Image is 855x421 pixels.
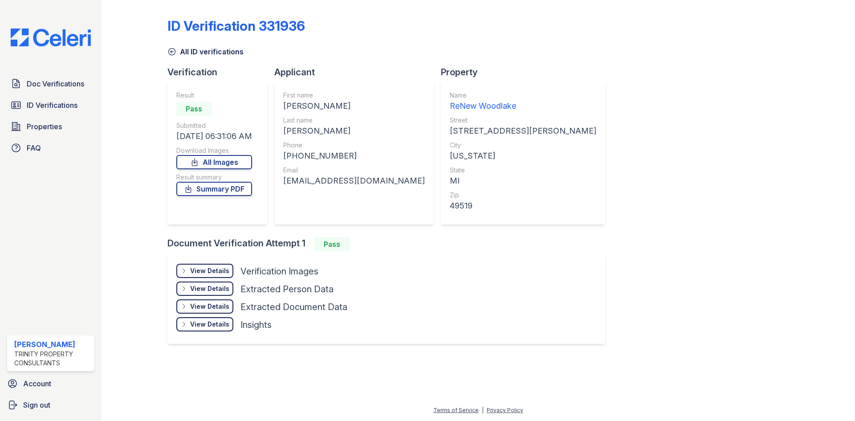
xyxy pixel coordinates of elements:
[7,96,94,114] a: ID Verifications
[450,175,596,187] div: MI
[23,378,51,389] span: Account
[450,141,596,150] div: City
[283,125,425,137] div: [PERSON_NAME]
[176,182,252,196] a: Summary PDF
[450,100,596,112] div: ReNew Woodlake
[450,150,596,162] div: [US_STATE]
[283,91,425,100] div: First name
[283,141,425,150] div: Phone
[27,78,84,89] span: Doc Verifications
[4,396,98,414] a: Sign out
[283,166,425,175] div: Email
[240,265,318,278] div: Verification Images
[190,284,229,293] div: View Details
[283,100,425,112] div: [PERSON_NAME]
[7,118,94,135] a: Properties
[167,18,305,34] div: ID Verification 331936
[450,91,596,100] div: Name
[482,407,484,413] div: |
[176,155,252,169] a: All Images
[27,121,62,132] span: Properties
[14,339,91,350] div: [PERSON_NAME]
[167,66,274,78] div: Verification
[190,266,229,275] div: View Details
[433,407,479,413] a: Terms of Service
[283,175,425,187] div: [EMAIL_ADDRESS][DOMAIN_NAME]
[176,173,252,182] div: Result summary
[167,46,244,57] a: All ID verifications
[4,375,98,392] a: Account
[176,146,252,155] div: Download Images
[450,191,596,200] div: Zip
[176,121,252,130] div: Submitted
[4,29,98,46] img: CE_Logo_Blue-a8612792a0a2168367f1c8372b55b34899dd931a85d93a1a3d3e32e68fde9ad4.png
[274,66,441,78] div: Applicant
[240,301,347,313] div: Extracted Document Data
[176,130,252,143] div: [DATE] 06:31:06 AM
[190,302,229,311] div: View Details
[450,91,596,112] a: Name ReNew Woodlake
[176,91,252,100] div: Result
[23,400,50,410] span: Sign out
[7,139,94,157] a: FAQ
[190,320,229,329] div: View Details
[167,237,612,251] div: Document Verification Attempt 1
[240,319,272,331] div: Insights
[487,407,523,413] a: Privacy Policy
[14,350,91,368] div: Trinity Property Consultants
[450,166,596,175] div: State
[240,283,334,295] div: Extracted Person Data
[818,385,846,412] iframe: chat widget
[441,66,612,78] div: Property
[314,237,350,251] div: Pass
[283,150,425,162] div: [PHONE_NUMBER]
[27,143,41,153] span: FAQ
[450,125,596,137] div: [STREET_ADDRESS][PERSON_NAME]
[450,200,596,212] div: 49519
[176,102,212,116] div: Pass
[27,100,77,110] span: ID Verifications
[450,116,596,125] div: Street
[7,75,94,93] a: Doc Verifications
[283,116,425,125] div: Last name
